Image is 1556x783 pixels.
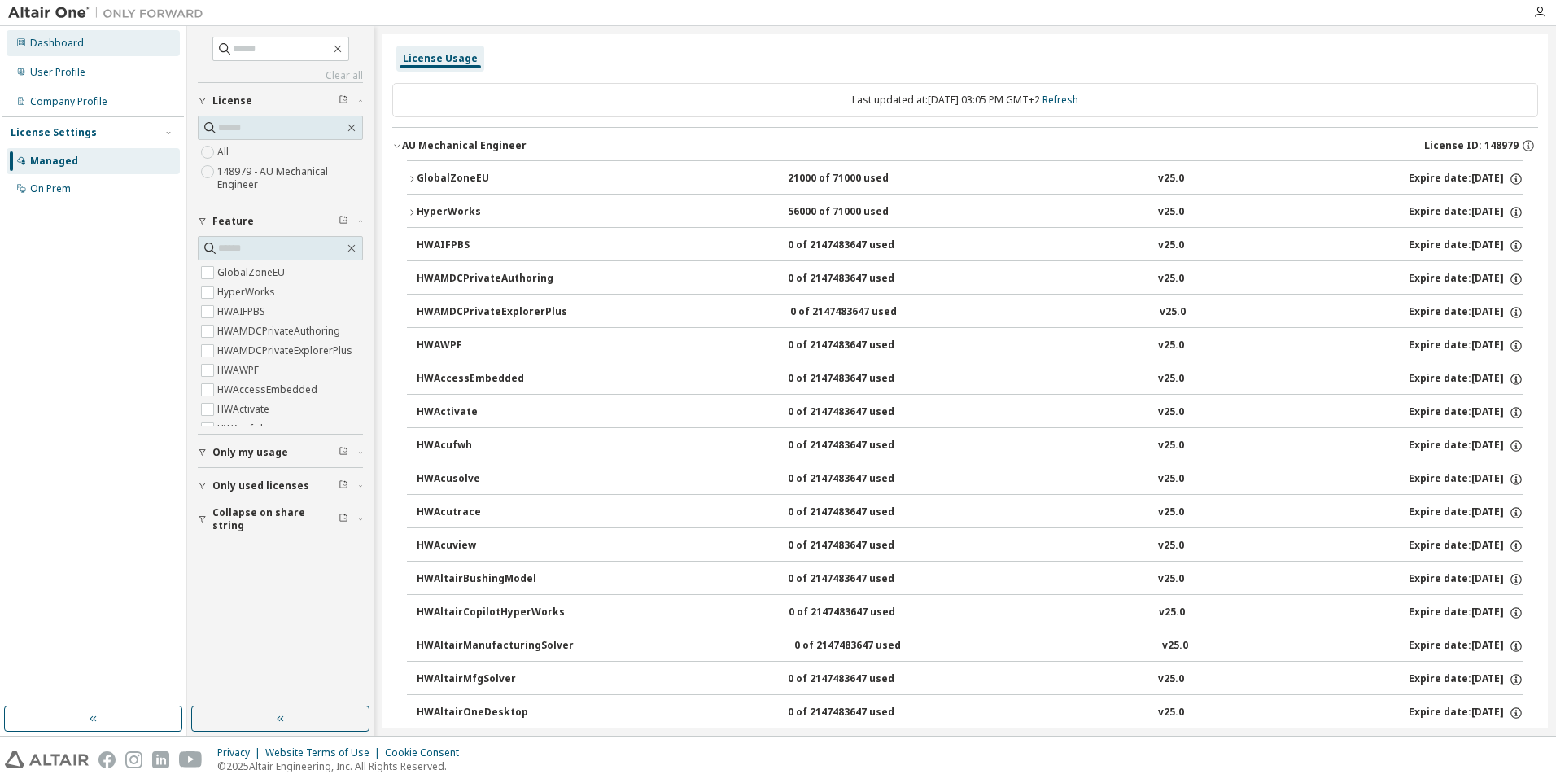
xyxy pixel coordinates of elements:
label: All [217,142,232,162]
div: Expire date: [DATE] [1409,672,1523,687]
label: HWActivate [217,400,273,419]
div: User Profile [30,66,85,79]
div: v25.0 [1162,639,1188,654]
div: 0 of 2147483647 used [790,305,937,320]
button: Collapse on share string [198,501,363,537]
button: HWAltairOneDesktop0 of 2147483647 usedv25.0Expire date:[DATE] [417,695,1523,731]
div: 0 of 2147483647 used [788,505,934,520]
img: facebook.svg [98,751,116,768]
button: HWAIFPBS0 of 2147483647 usedv25.0Expire date:[DATE] [417,228,1523,264]
div: Expire date: [DATE] [1409,172,1523,186]
button: Feature [198,203,363,239]
button: Only used licenses [198,468,363,504]
div: Website Terms of Use [265,746,385,759]
div: v25.0 [1158,172,1184,186]
a: Refresh [1042,93,1078,107]
span: Only my usage [212,446,288,459]
div: v25.0 [1158,706,1184,720]
p: © 2025 Altair Engineering, Inc. All Rights Reserved. [217,759,469,773]
div: Expire date: [DATE] [1409,372,1523,387]
span: Only used licenses [212,479,309,492]
div: 0 of 2147483647 used [788,272,934,287]
div: v25.0 [1158,272,1184,287]
button: HWAcutrace0 of 2147483647 usedv25.0Expire date:[DATE] [417,495,1523,531]
div: HWAltairManufacturingSolver [417,639,574,654]
label: HWAcufwh [217,419,269,439]
div: 0 of 2147483647 used [788,572,934,587]
div: HWAIFPBS [417,238,563,253]
div: HWAltairCopilotHyperWorks [417,606,565,620]
div: HWAcusolve [417,472,563,487]
div: Expire date: [DATE] [1409,639,1523,654]
div: v25.0 [1160,305,1186,320]
div: Cookie Consent [385,746,469,759]
div: v25.0 [1158,505,1184,520]
div: v25.0 [1158,405,1184,420]
div: 0 of 2147483647 used [789,606,935,620]
div: Expire date: [DATE] [1409,539,1523,553]
div: Dashboard [30,37,84,50]
span: Feature [212,215,254,228]
button: HWAcufwh0 of 2147483647 usedv25.0Expire date:[DATE] [417,428,1523,464]
span: Clear filter [339,479,348,492]
div: HWAcufwh [417,439,563,453]
div: 0 of 2147483647 used [788,539,934,553]
span: Collapse on share string [212,506,339,532]
div: v25.0 [1158,372,1184,387]
div: HWAltairMfgSolver [417,672,563,687]
div: 0 of 2147483647 used [794,639,941,654]
span: License [212,94,252,107]
div: HWAcuview [417,539,563,553]
label: 148979 - AU Mechanical Engineer [217,162,363,195]
div: HyperWorks [417,205,563,220]
label: HWAccessEmbedded [217,380,321,400]
div: Expire date: [DATE] [1409,339,1523,353]
div: 0 of 2147483647 used [788,405,934,420]
img: instagram.svg [125,751,142,768]
div: Expire date: [DATE] [1409,405,1523,420]
button: HWActivate0 of 2147483647 usedv25.0Expire date:[DATE] [417,395,1523,431]
div: License Settings [11,126,97,139]
div: On Prem [30,182,71,195]
button: HWAMDCPrivateAuthoring0 of 2147483647 usedv25.0Expire date:[DATE] [417,261,1523,297]
div: HWAWPF [417,339,563,353]
div: 0 of 2147483647 used [788,706,934,720]
button: HWAltairBushingModel0 of 2147483647 usedv25.0Expire date:[DATE] [417,562,1523,597]
div: Expire date: [DATE] [1409,606,1523,620]
div: v25.0 [1159,606,1185,620]
label: HWAIFPBS [217,302,269,322]
label: HWAMDCPrivateExplorerPlus [217,341,356,361]
button: HyperWorks56000 of 71000 usedv25.0Expire date:[DATE] [407,195,1523,230]
button: HWAltairCopilotHyperWorks0 of 2147483647 usedv25.0Expire date:[DATE] [417,595,1523,631]
div: HWAMDCPrivateExplorerPlus [417,305,567,320]
div: 0 of 2147483647 used [788,339,934,353]
button: AU Mechanical EngineerLicense ID: 148979 [392,128,1538,164]
span: Clear filter [339,94,348,107]
button: HWAcusolve0 of 2147483647 usedv25.0Expire date:[DATE] [417,461,1523,497]
div: v25.0 [1158,439,1184,453]
button: License [198,83,363,119]
div: 0 of 2147483647 used [788,672,934,687]
button: HWAWPF0 of 2147483647 usedv25.0Expire date:[DATE] [417,328,1523,364]
img: youtube.svg [179,751,203,768]
div: Expire date: [DATE] [1409,706,1523,720]
div: Expire date: [DATE] [1409,238,1523,253]
img: Altair One [8,5,212,21]
div: GlobalZoneEU [417,172,563,186]
div: Expire date: [DATE] [1409,472,1523,487]
div: Expire date: [DATE] [1409,272,1523,287]
div: HWAcutrace [417,505,563,520]
div: Privacy [217,746,265,759]
div: Expire date: [DATE] [1409,572,1523,587]
div: v25.0 [1158,572,1184,587]
button: Only my usage [198,435,363,470]
div: 0 of 2147483647 used [788,238,934,253]
div: 21000 of 71000 used [788,172,934,186]
img: linkedin.svg [152,751,169,768]
button: HWAltairMfgSolver0 of 2147483647 usedv25.0Expire date:[DATE] [417,662,1523,698]
div: HWAltairOneDesktop [417,706,563,720]
div: v25.0 [1158,205,1184,220]
div: 0 of 2147483647 used [788,472,934,487]
div: AU Mechanical Engineer [402,139,527,152]
a: Clear all [198,69,363,82]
